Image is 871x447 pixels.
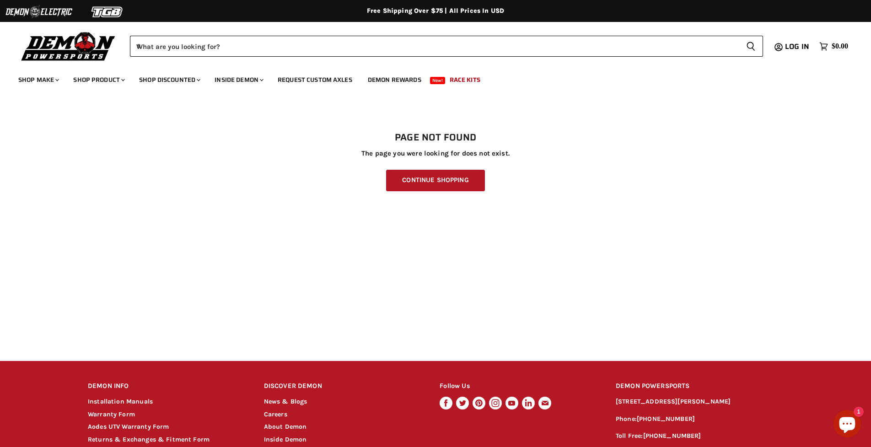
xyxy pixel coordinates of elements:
a: Warranty Form [88,410,135,418]
ul: Main menu [11,67,846,89]
a: Shop Product [66,70,130,89]
p: [STREET_ADDRESS][PERSON_NAME] [616,397,783,407]
a: [PHONE_NUMBER] [643,432,701,440]
a: Continue Shopping [386,170,484,191]
a: [PHONE_NUMBER] [637,415,695,423]
span: Log in [785,41,809,52]
a: Race Kits [443,70,487,89]
button: Search [739,36,763,57]
img: Demon Electric Logo 2 [5,3,73,21]
a: Careers [264,410,287,418]
a: About Demon [264,423,307,431]
a: Inside Demon [208,70,269,89]
a: $0.00 [815,40,853,53]
p: Toll Free: [616,431,783,442]
a: Log in [781,43,815,51]
a: Installation Manuals [88,398,153,405]
form: Product [130,36,763,57]
a: Shop Discounted [132,70,206,89]
img: TGB Logo 2 [73,3,142,21]
h1: Page not found [88,132,783,143]
h2: Follow Us [440,376,598,397]
h2: DEMON INFO [88,376,247,397]
a: News & Blogs [264,398,307,405]
h2: DISCOVER DEMON [264,376,423,397]
a: Aodes UTV Warranty Form [88,423,169,431]
span: $0.00 [832,42,848,51]
a: Shop Make [11,70,65,89]
h2: DEMON POWERSPORTS [616,376,783,397]
a: Returns & Exchanges & Fitment Form [88,436,210,443]
a: Request Custom Axles [271,70,359,89]
p: The page you were looking for does not exist. [88,150,783,157]
a: Inside Demon [264,436,307,443]
inbox-online-store-chat: Shopify online store chat [831,410,864,440]
p: Phone: [616,414,783,425]
a: Demon Rewards [361,70,428,89]
img: Demon Powersports [18,30,118,62]
div: Free Shipping Over $75 | All Prices In USD [70,7,801,15]
span: New! [430,77,446,84]
input: When autocomplete results are available use up and down arrows to review and enter to select [130,36,739,57]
